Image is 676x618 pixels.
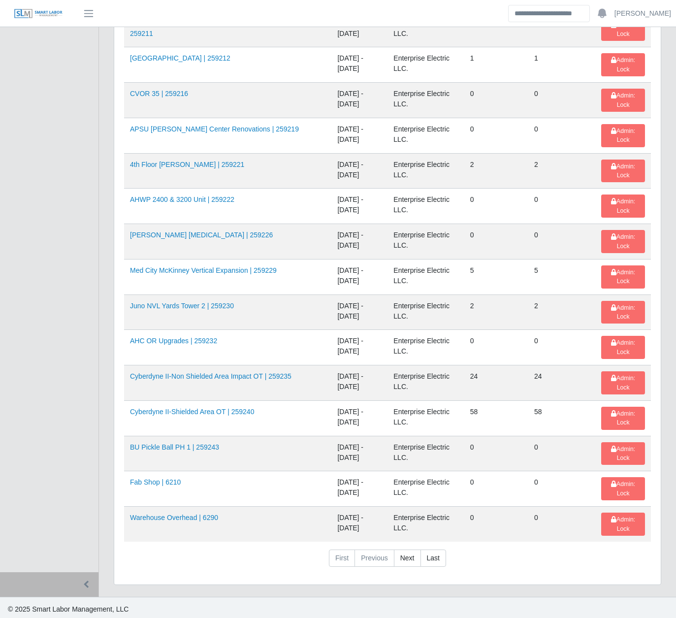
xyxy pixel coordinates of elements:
[528,294,595,330] td: 2
[611,481,635,496] span: Admin: Lock
[130,478,181,486] a: Fab Shop | 6210
[331,12,387,47] td: [DATE] - [DATE]
[611,233,635,249] span: Admin: Lock
[528,330,595,365] td: 0
[387,153,464,189] td: Enterprise Electric LLC.
[130,161,244,168] a: 4th Floor [PERSON_NAME] | 259221
[387,400,464,436] td: Enterprise Electric LLC.
[130,514,218,521] a: Warehouse Overhead | 6290
[130,443,219,451] a: BU Pickle Ball PH 1 | 259243
[611,516,635,532] span: Admin: Lock
[464,507,528,542] td: 0
[528,436,595,471] td: 0
[130,54,230,62] a: [GEOGRAPHIC_DATA] | 259212
[601,477,645,500] button: Admin: Lock
[387,224,464,260] td: Enterprise Electric LLC.
[611,128,635,143] span: Admin: Lock
[601,407,645,430] button: Admin: Lock
[130,302,234,310] a: Juno NVL Yards Tower 2 | 259230
[130,408,254,416] a: Cyberdyne II-Shielded Area OT | 259240
[528,224,595,260] td: 0
[611,269,635,285] span: Admin: Lock
[611,410,635,426] span: Admin: Lock
[331,330,387,365] td: [DATE] - [DATE]
[611,339,635,355] span: Admin: Lock
[601,230,645,253] button: Admin: Lock
[387,47,464,83] td: Enterprise Electric LLC.
[601,371,645,394] button: Admin: Lock
[528,259,595,294] td: 5
[464,436,528,471] td: 0
[331,189,387,224] td: [DATE] - [DATE]
[130,372,291,380] a: Cyberdyne II-Non Shielded Area Impact OT | 259235
[331,294,387,330] td: [DATE] - [DATE]
[528,83,595,118] td: 0
[601,124,645,147] button: Admin: Lock
[387,436,464,471] td: Enterprise Electric LLC.
[528,118,595,153] td: 0
[387,83,464,118] td: Enterprise Electric LLC.
[130,231,273,239] a: [PERSON_NAME] [MEDICAL_DATA] | 259226
[528,471,595,507] td: 0
[464,400,528,436] td: 58
[130,19,311,37] a: [GEOGRAPHIC_DATA][MEDICAL_DATA] 781 &783 Reno | 259211
[130,125,299,133] a: APSU [PERSON_NAME] Center Renovations | 259219
[394,550,421,567] a: Next
[331,47,387,83] td: [DATE] - [DATE]
[331,83,387,118] td: [DATE] - [DATE]
[464,83,528,118] td: 0
[124,550,651,575] nav: pagination
[528,47,595,83] td: 1
[464,330,528,365] td: 0
[611,198,635,214] span: Admin: Lock
[387,330,464,365] td: Enterprise Electric LLC.
[464,189,528,224] td: 0
[611,57,635,72] span: Admin: Lock
[331,436,387,471] td: [DATE] - [DATE]
[601,442,645,465] button: Admin: Lock
[614,8,671,19] a: [PERSON_NAME]
[464,294,528,330] td: 2
[464,118,528,153] td: 0
[331,224,387,260] td: [DATE] - [DATE]
[420,550,446,567] a: Last
[601,301,645,324] button: Admin: Lock
[601,89,645,112] button: Admin: Lock
[130,195,234,203] a: AHWP 2400 & 3200 Unit | 259222
[387,189,464,224] td: Enterprise Electric LLC.
[528,153,595,189] td: 2
[331,153,387,189] td: [DATE] - [DATE]
[464,471,528,507] td: 0
[464,259,528,294] td: 5
[331,400,387,436] td: [DATE] - [DATE]
[331,118,387,153] td: [DATE] - [DATE]
[601,160,645,183] button: Admin: Lock
[611,163,635,179] span: Admin: Lock
[331,471,387,507] td: [DATE] - [DATE]
[14,8,63,19] img: SLM Logo
[387,12,464,47] td: Enterprise Electric LLC.
[508,5,590,22] input: Search
[601,195,645,218] button: Admin: Lock
[528,400,595,436] td: 58
[464,224,528,260] td: 0
[8,605,129,613] span: © 2025 Smart Labor Management, LLC
[611,304,635,320] span: Admin: Lock
[611,92,635,108] span: Admin: Lock
[130,266,277,274] a: Med City McKinney Vertical Expansion | 259229
[601,18,645,41] button: Admin: Lock
[331,365,387,401] td: [DATE] - [DATE]
[528,507,595,542] td: 0
[387,118,464,153] td: Enterprise Electric LLC.
[387,507,464,542] td: Enterprise Electric LLC.
[611,375,635,390] span: Admin: Lock
[130,90,188,98] a: CVOR 35 | 259216
[601,513,645,536] button: Admin: Lock
[601,265,645,289] button: Admin: Lock
[528,12,595,47] td: 0
[464,153,528,189] td: 2
[611,446,635,461] span: Admin: Lock
[387,259,464,294] td: Enterprise Electric LLC.
[387,365,464,401] td: Enterprise Electric LLC.
[464,47,528,83] td: 1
